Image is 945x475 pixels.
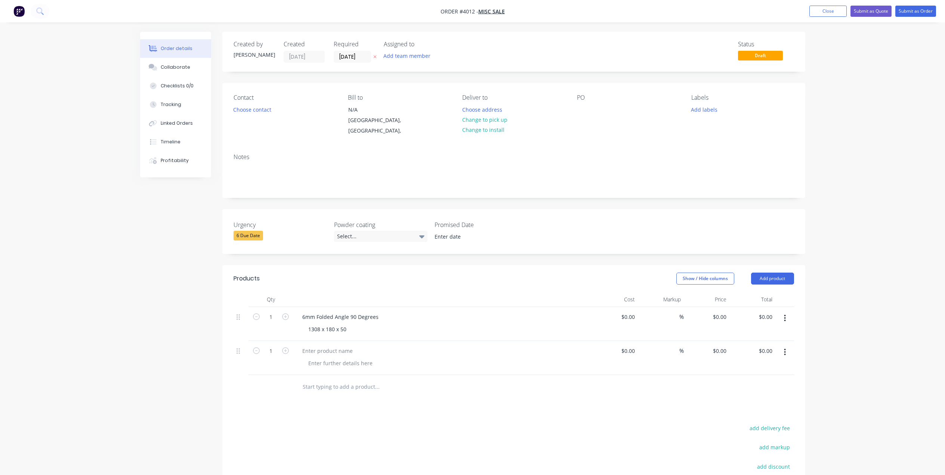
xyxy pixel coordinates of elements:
div: Checklists 0/0 [161,83,194,89]
label: Urgency [234,220,327,229]
div: PO [577,94,679,101]
button: Order details [140,39,211,58]
a: Misc Sale [478,8,505,15]
div: Profitability [161,157,189,164]
div: Markup [638,292,684,307]
button: add markup [756,442,794,452]
div: Timeline [161,139,180,145]
button: Choose contact [229,104,275,114]
div: Order details [161,45,192,52]
button: Change to pick up [458,115,511,125]
div: Linked Orders [161,120,193,127]
div: Contact [234,94,336,101]
button: Add team member [384,51,435,61]
button: Timeline [140,133,211,151]
span: % [679,313,684,321]
div: N/A[GEOGRAPHIC_DATA], [GEOGRAPHIC_DATA], [342,104,417,136]
div: [PERSON_NAME] [234,51,275,59]
span: Draft [738,51,783,60]
div: Created [284,41,325,48]
div: Products [234,274,260,283]
button: Add team member [379,51,434,61]
button: Submit as Quote [850,6,892,17]
div: Notes [234,153,794,161]
div: Labels [691,94,794,101]
button: Close [809,6,847,17]
button: Add labels [687,104,722,114]
button: Linked Orders [140,114,211,133]
div: Tracking [161,101,181,108]
div: 6mm Folded Angle 90 Degrees [296,311,385,322]
input: Start typing to add a product... [302,379,452,394]
button: Show / Hide columns [676,273,734,285]
div: Collaborate [161,64,190,71]
button: Choose address [458,104,506,114]
div: Deliver to [462,94,565,101]
input: Enter date [429,231,522,242]
div: Qty [248,292,293,307]
button: add delivery fee [746,423,794,433]
button: add discount [753,461,794,471]
button: Checklists 0/0 [140,77,211,95]
div: Cost [592,292,638,307]
span: Order #4012 - [441,8,478,15]
div: N/A [348,105,410,115]
div: Status [738,41,794,48]
div: Created by [234,41,275,48]
div: 6 Due Date [234,231,263,240]
button: Profitability [140,151,211,170]
div: 1308 x 180 x 50 [302,324,352,335]
label: Powder coating [334,220,427,229]
div: [GEOGRAPHIC_DATA], [GEOGRAPHIC_DATA], [348,115,410,136]
div: Required [334,41,375,48]
div: Price [684,292,730,307]
span: % [679,347,684,355]
div: Select... [334,231,427,242]
label: Promised Date [435,220,528,229]
div: Bill to [348,94,450,101]
div: Total [729,292,775,307]
button: Collaborate [140,58,211,77]
button: Add product [751,273,794,285]
button: Change to install [458,125,508,135]
div: Assigned to [384,41,458,48]
button: Tracking [140,95,211,114]
button: Submit as Order [895,6,936,17]
img: Factory [13,6,25,17]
